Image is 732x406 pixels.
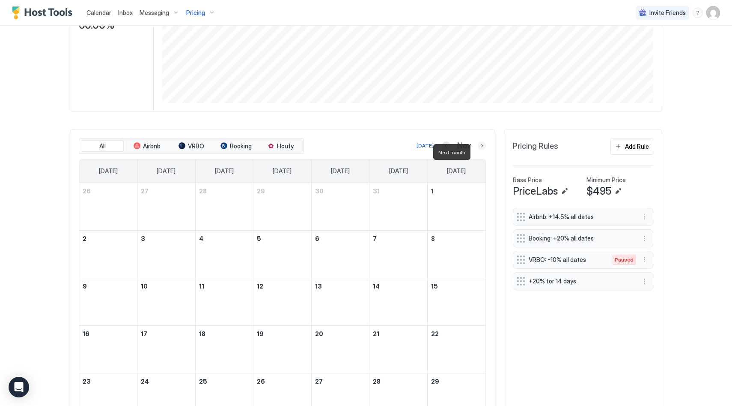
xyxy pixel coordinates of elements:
[315,330,323,337] span: 20
[373,283,380,290] span: 14
[559,186,570,196] button: Edit
[312,278,369,294] a: November 13, 2025
[586,176,626,184] span: Minimum Price
[253,230,312,278] td: November 5, 2025
[586,185,611,198] span: $495
[195,183,253,231] td: October 28, 2025
[141,330,147,337] span: 17
[257,378,265,385] span: 26
[369,231,427,247] a: November 7, 2025
[83,187,91,195] span: 26
[257,187,265,195] span: 29
[196,183,253,199] a: October 28, 2025
[428,373,485,389] a: November 29, 2025
[478,141,486,150] button: Next month
[369,326,427,342] a: November 21, 2025
[431,283,438,290] span: 15
[86,8,111,17] a: Calendar
[415,141,435,151] button: [DATE]
[369,278,428,325] td: November 14, 2025
[196,373,253,389] a: November 25, 2025
[369,325,428,373] td: November 21, 2025
[529,277,631,285] span: +20% for 14 days
[259,140,302,152] button: Houfy
[639,276,649,286] div: menu
[312,183,369,199] a: October 30, 2025
[513,185,558,198] span: PriceLabs
[369,230,428,278] td: November 7, 2025
[137,325,196,373] td: November 17, 2025
[369,183,428,231] td: October 31, 2025
[118,8,133,17] a: Inbox
[143,142,161,150] span: Airbnb
[83,235,86,242] span: 2
[157,167,176,175] span: [DATE]
[427,230,485,278] td: November 8, 2025
[613,186,623,196] button: Edit
[79,278,137,325] td: November 9, 2025
[373,330,379,337] span: 21
[427,183,485,231] td: November 1, 2025
[137,231,195,247] a: November 3, 2025
[83,330,89,337] span: 16
[195,325,253,373] td: November 18, 2025
[639,276,649,286] button: More options
[199,283,204,290] span: 11
[315,235,319,242] span: 6
[373,378,381,385] span: 28
[427,278,485,325] td: November 15, 2025
[79,326,137,342] a: November 16, 2025
[199,187,207,195] span: 28
[253,373,311,389] a: November 26, 2025
[331,167,350,175] span: [DATE]
[639,212,649,222] div: menu
[215,167,234,175] span: [DATE]
[137,278,195,294] a: November 10, 2025
[312,231,369,247] a: November 6, 2025
[79,278,137,294] a: November 9, 2025
[417,142,434,150] div: [DATE]
[257,283,263,290] span: 12
[625,142,649,151] div: Add Rule
[315,187,324,195] span: 30
[253,183,311,199] a: October 29, 2025
[137,183,196,231] td: October 27, 2025
[311,230,369,278] td: November 6, 2025
[610,138,653,155] button: Add Rule
[369,278,427,294] a: November 14, 2025
[9,377,29,397] div: Open Intercom Messenger
[99,167,118,175] span: [DATE]
[90,159,126,183] a: Sunday
[253,183,312,231] td: October 29, 2025
[427,325,485,373] td: November 22, 2025
[141,283,148,290] span: 10
[196,278,253,294] a: November 11, 2025
[99,142,106,150] span: All
[214,140,257,152] button: Booking
[230,142,252,150] span: Booking
[438,159,474,183] a: Saturday
[315,378,323,385] span: 27
[264,159,300,183] a: Wednesday
[311,325,369,373] td: November 20, 2025
[277,142,294,150] span: Houfy
[199,235,203,242] span: 4
[373,235,377,242] span: 7
[118,9,133,16] span: Inbox
[369,183,427,199] a: October 31, 2025
[431,378,439,385] span: 29
[79,183,137,199] a: October 26, 2025
[513,176,542,184] span: Base Price
[125,140,168,152] button: Airbnb
[137,278,196,325] td: November 10, 2025
[141,378,149,385] span: 24
[253,325,312,373] td: November 19, 2025
[693,8,703,18] div: menu
[253,326,311,342] a: November 19, 2025
[170,140,213,152] button: VRBO
[79,325,137,373] td: November 16, 2025
[79,373,137,389] a: November 23, 2025
[12,6,76,19] a: Host Tools Logo
[438,149,465,156] span: Next month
